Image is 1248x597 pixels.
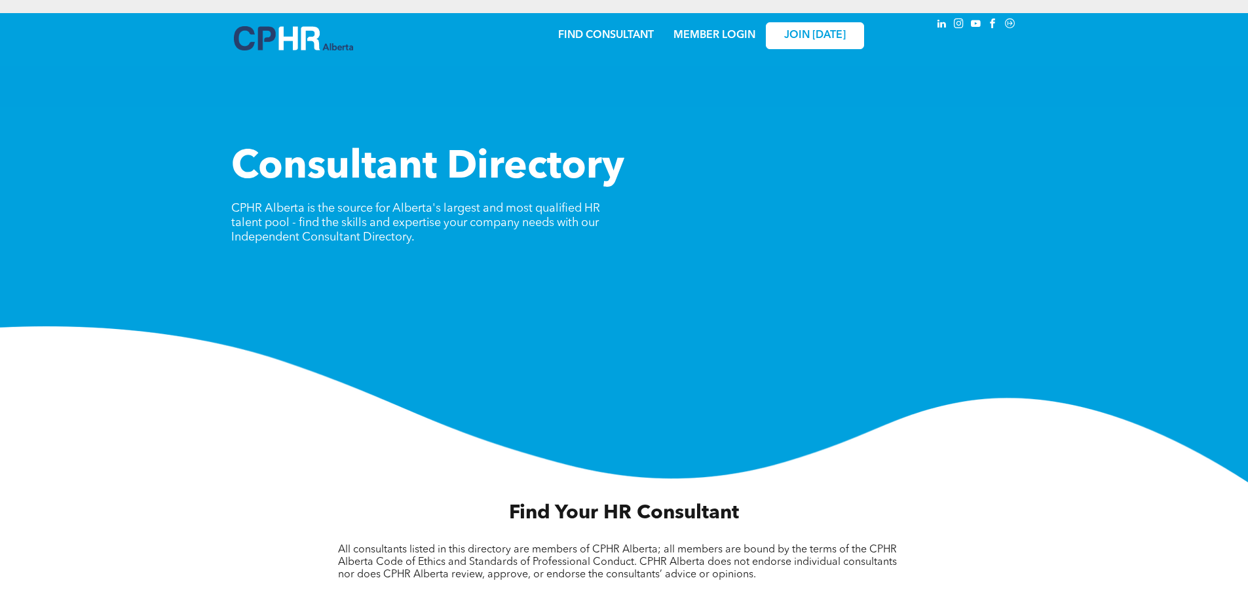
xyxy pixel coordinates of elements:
a: MEMBER LOGIN [673,30,755,41]
img: A blue and white logo for cp alberta [234,26,353,50]
a: JOIN [DATE] [766,22,864,49]
span: Consultant Directory [231,148,624,187]
a: facebook [986,16,1000,34]
a: youtube [969,16,983,34]
a: linkedin [935,16,949,34]
a: instagram [952,16,966,34]
a: FIND CONSULTANT [558,30,654,41]
span: All consultants listed in this directory are members of CPHR Alberta; all members are bound by th... [338,545,897,580]
span: CPHR Alberta is the source for Alberta's largest and most qualified HR talent pool - find the ski... [231,202,600,243]
a: Social network [1003,16,1017,34]
span: Find Your HR Consultant [509,503,739,523]
span: JOIN [DATE] [784,29,846,42]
